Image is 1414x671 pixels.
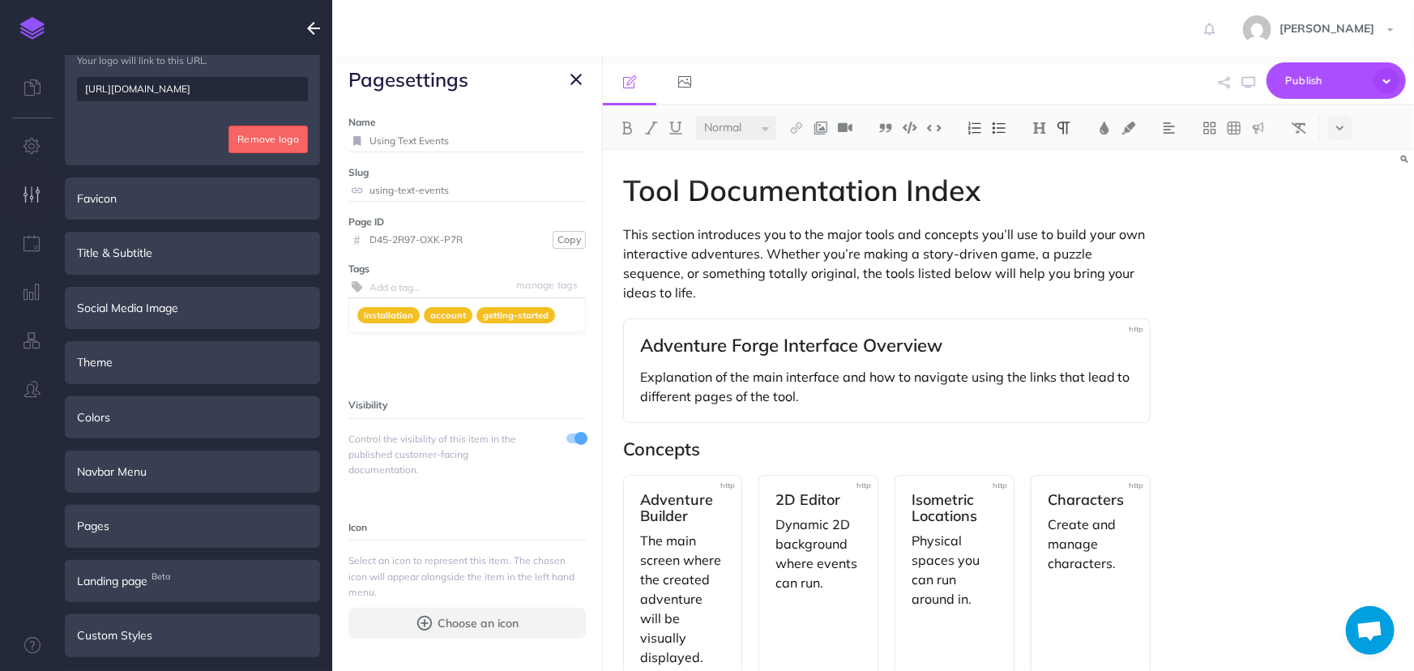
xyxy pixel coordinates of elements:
span: Control the visibility of this item in the published customer-facing documentation. [348,431,527,478]
span: page [348,67,395,92]
img: Link button [789,122,804,135]
span: account [424,307,472,323]
img: 9910532b2b8270dca1d210191cc821d0.jpg [1243,15,1271,44]
div: Colors [65,396,320,438]
p: Dynamic 2D background where events can run. [775,515,861,592]
label: Tags [348,261,586,276]
img: Alignment dropdown menu button [1162,122,1177,135]
p: Create and manage characters. [1048,515,1134,573]
img: Inline code button [927,122,942,134]
span: Beta [147,568,174,585]
small: Visibility [348,399,387,411]
div: Pages [65,505,320,547]
p: Your logo will link to this URL. [77,53,308,68]
img: Blockquote button [878,122,893,135]
span: Select an icon to represent this item. The chosen icon will appear alongside the item in the left... [348,553,586,600]
img: Unordered list button [992,122,1006,135]
input: page-name [370,180,586,201]
p: Physical spaces you can run around in. [912,531,997,609]
img: Italic button [644,122,659,135]
div: Title & Subtitle [65,232,320,274]
label: Slug [348,165,586,180]
img: logo-mark.svg [20,17,45,40]
h3: 2D Editor [775,492,861,508]
img: Clear styles button [1292,122,1306,135]
label: Name [348,114,586,130]
h3: Isometric Locations [912,492,997,524]
h3: Adventure Builder [640,492,726,524]
span: [PERSON_NAME] [1271,21,1382,36]
div: Social Media Image [65,287,320,329]
div: Landing pageBeta [65,560,320,602]
img: Code block button [903,122,917,134]
button: manage tags [508,276,586,294]
input: Add a tag... [370,276,586,297]
p: This section introduces you to the major tools and concepts you’ll use to build your own interact... [623,224,1151,302]
span: Choose an icon [438,614,519,632]
img: Ordered list button [968,122,982,135]
span: Publish [1285,68,1366,93]
small: Icon [348,521,367,533]
div: Navbar Menu [65,451,320,493]
span: Landing page [77,572,147,590]
img: Paragraph button [1057,122,1071,135]
p: The main screen where the created adventure will be visually displayed. [640,531,726,667]
div: Custom Styles [65,614,320,656]
img: Add image button [814,122,828,135]
span: getting-started [476,307,555,323]
input: https://yoursite.com/ [77,77,308,101]
button: Copy [553,231,586,249]
img: Underline button [669,122,683,135]
input: Page name [370,130,586,152]
h2: Concepts [623,439,1151,459]
p: Explanation of the main interface and how to navigate using the links that lead to different page... [640,367,1134,406]
img: Add video button [838,122,852,135]
img: Bold button [620,122,634,135]
i: # [348,235,365,245]
span: installation [357,307,420,323]
h3: settings [348,69,468,90]
div: Favicon [65,177,320,220]
button: Publish [1267,62,1406,99]
label: Page ID [348,214,586,229]
div: Theme [65,341,320,383]
button: Remove logo [229,126,308,153]
h1: Tool Documentation Index [623,174,1151,207]
img: Headings dropdown button [1032,122,1047,135]
img: Create table button [1227,122,1241,135]
img: Callout dropdown menu button [1251,122,1266,135]
h3: Characters [1048,492,1134,508]
h2: Adventure Forge Interface Overview [640,335,1134,355]
a: Open chat [1346,606,1395,655]
img: Text background color button [1121,122,1136,135]
img: Text color button [1097,122,1112,135]
button: Choose an icon [348,608,586,639]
